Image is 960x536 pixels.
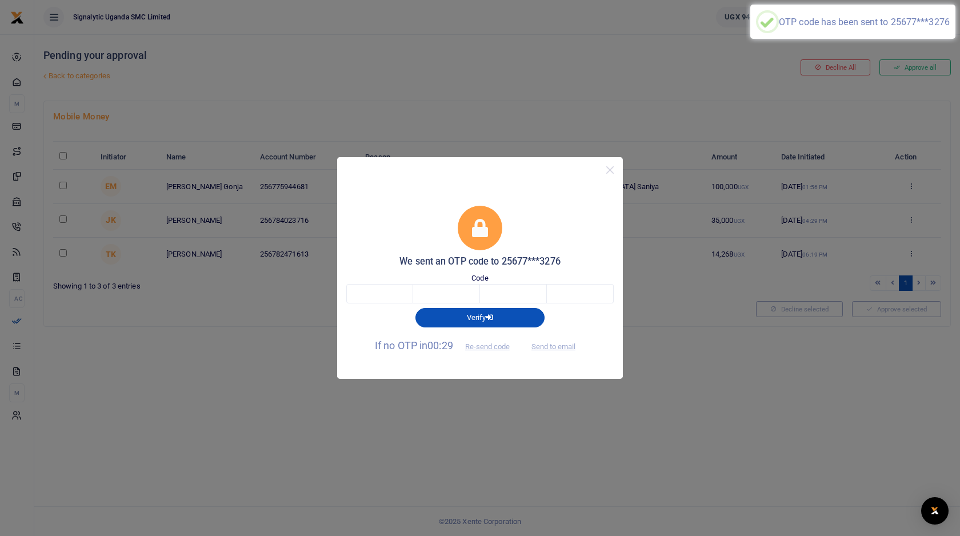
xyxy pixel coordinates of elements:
[921,497,949,525] div: Open Intercom Messenger
[602,162,618,178] button: Close
[427,339,453,351] span: 00:29
[346,256,614,267] h5: We sent an OTP code to 25677***3276
[375,339,519,351] span: If no OTP in
[471,273,488,284] label: Code
[779,17,950,27] div: OTP code has been sent to 25677***3276
[415,308,545,327] button: Verify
